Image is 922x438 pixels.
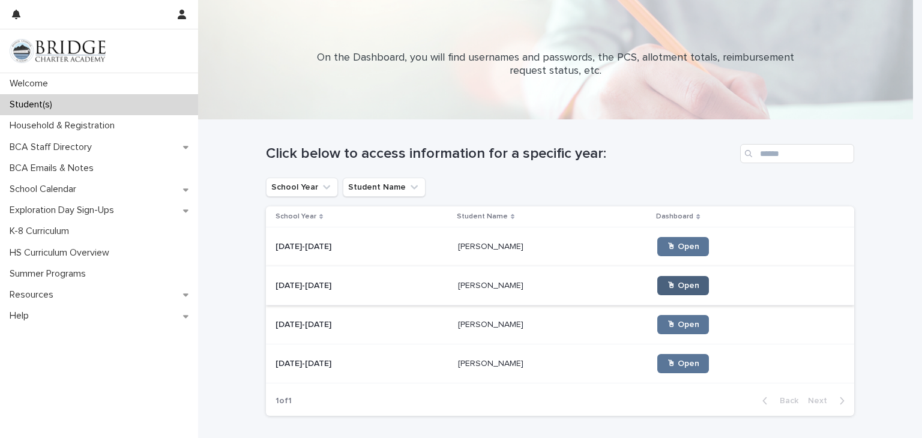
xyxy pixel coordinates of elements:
[667,242,699,251] span: 🖱 Open
[5,184,86,195] p: School Calendar
[266,266,854,305] tr: [DATE]-[DATE][DATE]-[DATE] [PERSON_NAME][PERSON_NAME] 🖱 Open
[266,145,735,163] h1: Click below to access information for a specific year:
[276,278,334,291] p: [DATE]-[DATE]
[5,163,103,174] p: BCA Emails & Notes
[266,178,338,197] button: School Year
[266,305,854,344] tr: [DATE]-[DATE][DATE]-[DATE] [PERSON_NAME][PERSON_NAME] 🖱 Open
[657,315,709,334] a: 🖱 Open
[266,227,854,266] tr: [DATE]-[DATE][DATE]-[DATE] [PERSON_NAME][PERSON_NAME] 🖱 Open
[458,239,526,252] p: [PERSON_NAME]
[5,99,62,110] p: Student(s)
[740,144,854,163] input: Search
[667,359,699,368] span: 🖱 Open
[315,52,795,77] p: On the Dashboard, you will find usernames and passwords, the PCS, allotment totals, reimbursement...
[457,210,508,223] p: Student Name
[276,210,316,223] p: School Year
[657,276,709,295] a: 🖱 Open
[276,356,334,369] p: [DATE]-[DATE]
[266,344,854,383] tr: [DATE]-[DATE][DATE]-[DATE] [PERSON_NAME][PERSON_NAME] 🖱 Open
[753,395,803,406] button: Back
[773,397,798,405] span: Back
[667,320,699,329] span: 🖱 Open
[5,289,63,301] p: Resources
[5,142,101,153] p: BCA Staff Directory
[5,78,58,89] p: Welcome
[5,268,95,280] p: Summer Programs
[343,178,426,197] button: Student Name
[10,39,106,63] img: V1C1m3IdTEidaUdm9Hs0
[808,397,834,405] span: Next
[266,386,301,416] p: 1 of 1
[458,278,526,291] p: [PERSON_NAME]
[276,317,334,330] p: [DATE]-[DATE]
[5,310,38,322] p: Help
[657,237,709,256] a: 🖱 Open
[657,354,709,373] a: 🖱 Open
[276,239,334,252] p: [DATE]-[DATE]
[5,205,124,216] p: Exploration Day Sign-Ups
[458,317,526,330] p: [PERSON_NAME]
[5,247,119,259] p: HS Curriculum Overview
[656,210,693,223] p: Dashboard
[803,395,854,406] button: Next
[667,281,699,290] span: 🖱 Open
[5,120,124,131] p: Household & Registration
[5,226,79,237] p: K-8 Curriculum
[458,356,526,369] p: [PERSON_NAME]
